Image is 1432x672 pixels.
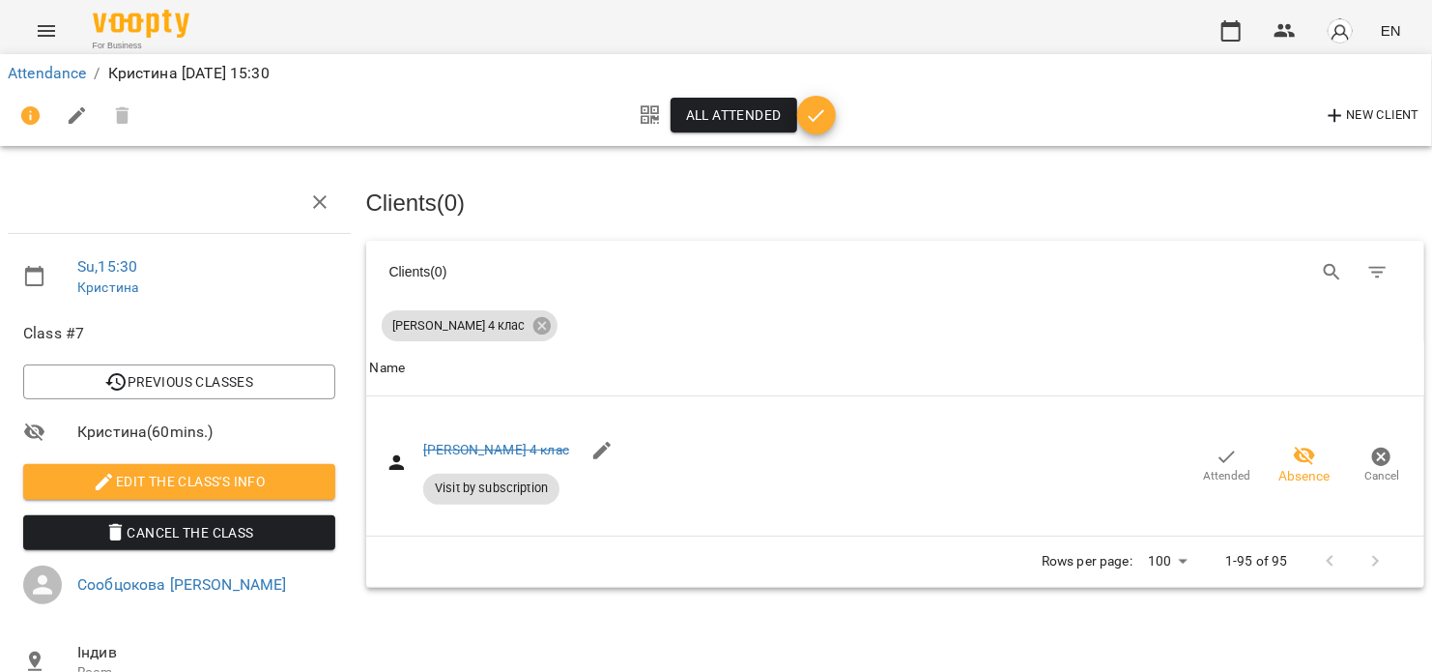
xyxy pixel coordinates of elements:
button: Attended [1189,439,1266,493]
img: avatar_s.png [1327,17,1354,44]
a: Attendance [8,64,86,82]
div: Name [370,357,406,380]
span: Name [370,357,1421,380]
span: Edit the class's Info [39,470,320,493]
a: Кристина [77,279,138,295]
button: Cancel the class [23,515,335,550]
a: [PERSON_NAME] 4 клас [423,442,569,457]
p: 1-95 of 95 [1225,552,1287,571]
button: Absence [1266,439,1343,493]
span: Visit by subscription [423,480,559,497]
span: Індив [77,641,335,664]
span: For Business [93,40,189,52]
img: Voopty Logo [93,10,189,38]
button: Filter [1355,249,1401,296]
a: Su , 15:30 [77,257,137,276]
p: Кристина [DATE] 15:30 [108,62,270,85]
span: Cancel the class [39,521,320,544]
div: Table Toolbar [366,241,1425,303]
a: Сообцокова [PERSON_NAME] [77,575,287,594]
button: Edit the class's Info [23,464,335,499]
button: All attended [671,98,797,132]
span: Class #7 [23,322,335,345]
span: Cancel [1364,468,1399,484]
li: / [94,62,100,85]
span: New Client [1324,104,1419,128]
button: Menu [23,8,70,54]
span: Attended [1204,468,1251,484]
span: [PERSON_NAME] 4 клас [382,317,537,335]
button: New Client [1319,101,1424,131]
button: Previous Classes [23,365,335,399]
div: Clients ( 0 ) [389,262,878,281]
span: Absence [1279,467,1331,486]
button: Cancel [1343,439,1420,493]
span: All attended [686,103,782,127]
button: Search [1309,249,1356,296]
div: [PERSON_NAME] 4 клас [382,310,558,341]
button: EN [1373,13,1409,48]
span: Previous Classes [39,370,320,394]
span: EN [1381,20,1401,41]
p: Rows per page: [1042,552,1132,571]
div: 100 [1140,547,1194,575]
h3: Clients ( 0 ) [366,190,1425,216]
nav: breadcrumb [8,62,1424,85]
div: Sort [370,357,406,380]
span: Кристина ( 60 mins. ) [77,421,335,444]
